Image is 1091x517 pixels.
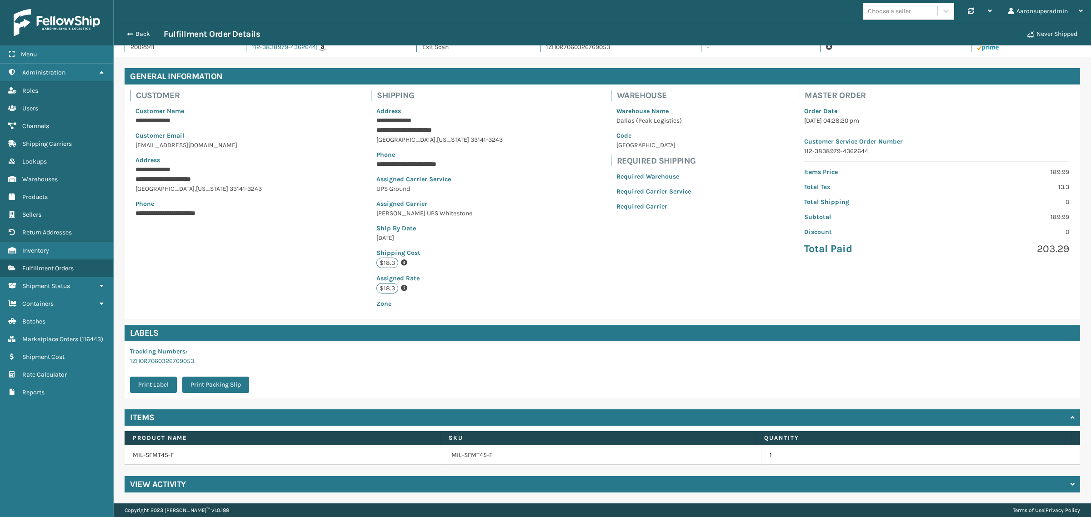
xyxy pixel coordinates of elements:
button: Print Packing Slip [182,377,249,393]
h4: Customer [136,90,269,101]
span: Channels [22,122,49,130]
span: Menu [21,50,37,58]
p: Assigned Carrier [376,199,503,209]
a: Terms of Use [1013,507,1044,513]
label: SKU [449,434,748,442]
h4: Shipping [377,90,508,101]
p: Ship By Date [376,224,503,233]
p: Required Carrier Service [616,187,691,196]
p: Total Paid [804,242,931,256]
span: [US_STATE] [437,136,469,144]
span: Return Addresses [22,229,72,236]
p: Assigned Rate [376,273,503,283]
span: 33141-3243 [470,136,503,144]
span: Tracking Numbers : [130,348,187,355]
h4: Labels [125,325,1080,341]
p: 112-3838979-4362644 [804,146,1069,156]
p: 13.3 [942,182,1069,192]
i: Never Shipped [1027,31,1034,38]
h4: Items [130,412,155,423]
h4: Warehouse [617,90,696,101]
span: Address [376,107,401,115]
p: Assigned Carrier Service [376,174,503,184]
span: 33141-3243 [230,185,262,193]
label: Product Name [133,434,432,442]
button: Back [122,30,164,38]
a: | [316,43,325,51]
p: 203.29 [942,242,1069,256]
span: Batches [22,318,45,325]
span: , [195,185,196,193]
h4: General Information [125,68,1080,85]
span: , [435,136,437,144]
button: Print Label [130,377,177,393]
p: [DATE] 04:28:20 pm [804,116,1069,125]
p: $18.3 [376,258,398,268]
p: 1ZH0R7060326769053 [546,42,685,52]
p: $18.3 [376,283,398,293]
span: | [316,43,318,51]
span: Shipping Carriers [22,140,72,148]
a: 1ZH0R7060326769053 [130,357,194,365]
p: [DATE] [376,233,503,243]
img: logo [14,9,100,36]
p: - [707,42,804,52]
a: Privacy Policy [1046,507,1080,513]
span: Rate Calculator [22,371,67,378]
span: [GEOGRAPHIC_DATA] [376,136,435,144]
p: Items Price [804,167,931,177]
p: Code [616,131,691,140]
p: [PERSON_NAME] UPS Whitestone [376,209,503,218]
h4: View Activity [130,479,186,490]
h4: Master Order [805,90,1075,101]
p: Dallas (Peak Logistics) [616,116,691,125]
p: Phone [135,199,263,209]
span: Users [22,104,38,112]
p: Zone [376,299,503,308]
td: 1 [761,445,1080,465]
p: Total Shipping [804,197,931,207]
span: Address [135,156,160,164]
span: Roles [22,87,38,94]
p: [EMAIL_ADDRESS][DOMAIN_NAME] [135,140,263,150]
p: Customer Service Order Number [804,137,1069,146]
p: 2002941 [130,42,230,52]
p: Total Tax [804,182,931,192]
span: Shipment Status [22,282,70,290]
p: Phone [376,150,503,159]
p: 0 [942,197,1069,207]
p: Shipping Cost [376,248,503,258]
span: Lookups [22,158,47,165]
span: [US_STATE] [196,185,228,193]
p: Customer Email [135,131,263,140]
p: Required Warehouse [616,172,691,181]
td: MIL-SFMT45-F [125,445,443,465]
span: Warehouses [22,175,58,183]
p: Warehouse Name [616,106,691,116]
span: Products [22,193,48,201]
p: Copyright 2023 [PERSON_NAME]™ v 1.0.188 [125,503,229,517]
span: Shipment Cost [22,353,65,361]
span: ( 116443 ) [80,335,103,343]
p: [GEOGRAPHIC_DATA] [616,140,691,150]
p: 189.99 [942,167,1069,177]
h3: Fulfillment Order Details [164,29,260,40]
span: Sellers [22,211,41,219]
p: 0 [942,227,1069,237]
p: Required Carrier [616,202,691,211]
div: Choose a seller [868,6,911,16]
span: Containers [22,300,54,308]
a: MIL-SFMT45-F [451,451,492,460]
span: Administration [22,69,65,76]
p: Discount [804,227,931,237]
p: Customer Name [135,106,263,116]
p: UPS Ground [376,184,503,194]
span: Marketplace Orders [22,335,78,343]
div: | [1013,503,1080,517]
p: Exit Scan [422,42,524,52]
button: Never Shipped [1022,25,1083,43]
span: Reports [22,388,45,396]
span: Fulfillment Orders [22,264,74,272]
p: Subtotal [804,212,931,222]
p: Order Date [804,106,1069,116]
